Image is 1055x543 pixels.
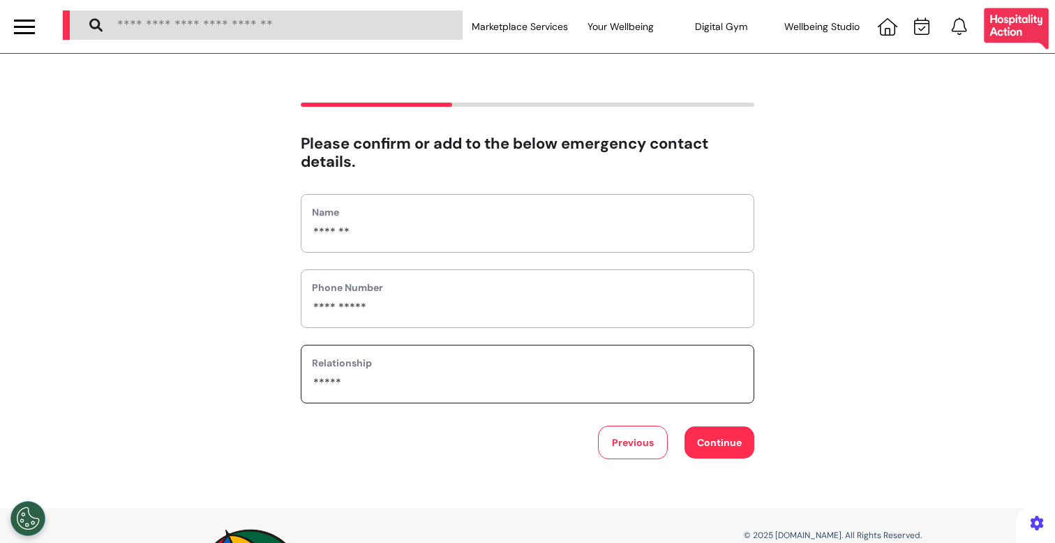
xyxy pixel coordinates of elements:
label: Name [312,205,743,220]
h2: Please confirm or add to the below emergency contact details. [301,135,754,172]
div: Marketplace Services [470,7,570,46]
label: Relationship [312,356,743,371]
div: Your Wellbeing [570,7,671,46]
p: © 2025 [DOMAIN_NAME]. All Rights Reserved. [538,529,922,542]
button: Continue [684,426,754,459]
div: Digital Gym [671,7,771,46]
div: Wellbeing Studio [772,7,872,46]
button: Previous [598,426,668,459]
label: Phone Number [312,281,743,295]
button: Open Preferences [10,501,45,536]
